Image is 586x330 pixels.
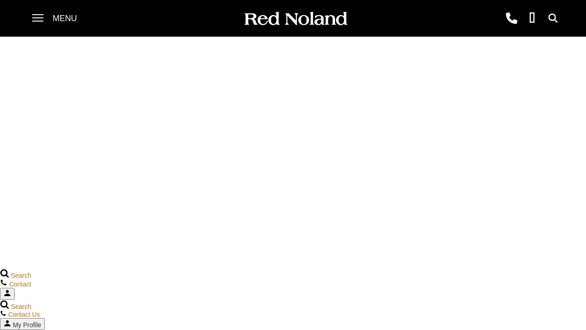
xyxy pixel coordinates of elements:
span: Contact Us [8,311,40,318]
span: My Profile [13,321,41,329]
span: Search [11,303,31,310]
span: Search [11,272,31,279]
span: Contact [9,280,31,288]
img: Red Noland Auto Group [243,11,348,27]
